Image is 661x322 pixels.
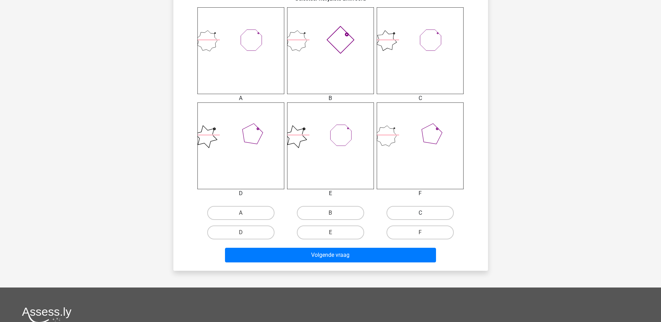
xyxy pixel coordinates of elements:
[192,94,290,102] div: A
[207,225,275,239] label: D
[225,248,436,262] button: Volgende vraag
[207,206,275,220] label: A
[282,189,379,198] div: E
[297,206,364,220] label: B
[192,189,290,198] div: D
[386,206,454,220] label: C
[282,94,379,102] div: B
[371,189,469,198] div: F
[297,225,364,239] label: E
[371,94,469,102] div: C
[386,225,454,239] label: F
